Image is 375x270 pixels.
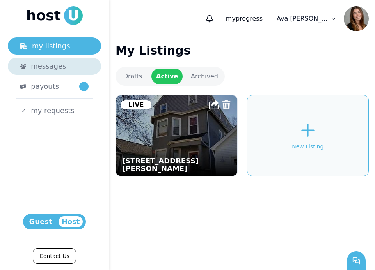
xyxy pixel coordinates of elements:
[33,248,76,264] a: Contact Us
[79,82,89,91] span: !
[26,6,83,25] a: hostU
[31,61,66,72] span: messages
[344,6,369,31] img: Ava LeSage avatar
[116,95,237,176] img: 912 Hamlin St, Evanston, IL 60201, USA
[8,102,101,119] a: my requests
[222,100,231,109] img: Trash
[64,6,83,25] span: U
[117,69,148,84] a: Drafts
[122,157,237,173] p: [STREET_ADDRESS][PERSON_NAME]
[26,216,55,227] span: Guest
[8,58,101,75] a: messages
[209,100,219,109] img: Share
[116,95,238,176] a: 912 Hamlin St, Evanston, IL 60201, USA[STREET_ADDRESS][PERSON_NAME]ShareTrashLive
[31,81,59,92] span: payouts
[116,44,369,58] h1: My Listings
[8,37,101,55] a: my listings
[151,69,183,84] a: Active
[226,15,236,22] span: my
[220,11,269,26] p: progress
[247,95,369,176] a: New Listing
[20,41,89,51] div: my listings
[186,69,223,84] a: Archived
[26,8,61,23] span: host
[277,14,329,23] p: Ava [PERSON_NAME]
[121,100,151,109] div: Live
[59,216,83,227] span: Host
[31,105,75,116] span: my requests
[272,11,341,26] a: Ava [PERSON_NAME]
[8,78,101,95] a: payouts!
